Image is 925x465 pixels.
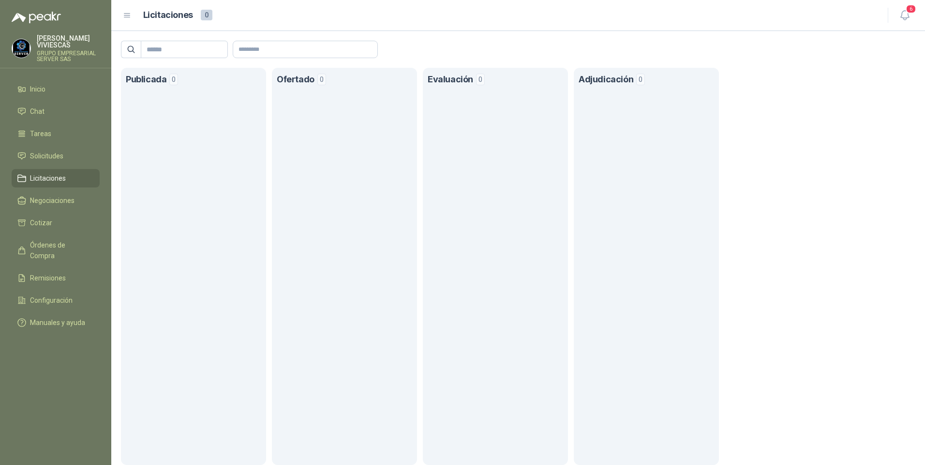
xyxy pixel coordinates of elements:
[12,313,100,332] a: Manuales y ayuda
[476,74,485,85] span: 0
[277,73,314,87] h1: Ofertado
[201,10,212,20] span: 0
[317,74,326,85] span: 0
[896,7,913,24] button: 6
[37,50,100,62] p: GRUPO EMPRESARIAL SERVER SAS
[30,317,85,328] span: Manuales y ayuda
[906,4,916,14] span: 6
[30,295,73,306] span: Configuración
[12,291,100,310] a: Configuración
[12,12,61,23] img: Logo peakr
[30,217,52,228] span: Cotizar
[579,73,633,87] h1: Adjudicación
[12,124,100,143] a: Tareas
[30,106,45,117] span: Chat
[12,102,100,121] a: Chat
[30,273,66,283] span: Remisiones
[30,84,45,94] span: Inicio
[12,269,100,287] a: Remisiones
[636,74,645,85] span: 0
[12,147,100,165] a: Solicitudes
[126,73,166,87] h1: Publicada
[12,39,30,58] img: Company Logo
[12,214,100,232] a: Cotizar
[37,35,100,48] p: [PERSON_NAME] VIVIESCAS
[12,236,100,265] a: Órdenes de Compra
[143,8,193,22] h1: Licitaciones
[12,191,100,210] a: Negociaciones
[428,73,473,87] h1: Evaluación
[30,240,90,261] span: Órdenes de Compra
[30,151,63,161] span: Solicitudes
[30,195,75,206] span: Negociaciones
[169,74,178,85] span: 0
[30,128,51,139] span: Tareas
[12,169,100,187] a: Licitaciones
[30,173,66,184] span: Licitaciones
[12,80,100,98] a: Inicio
